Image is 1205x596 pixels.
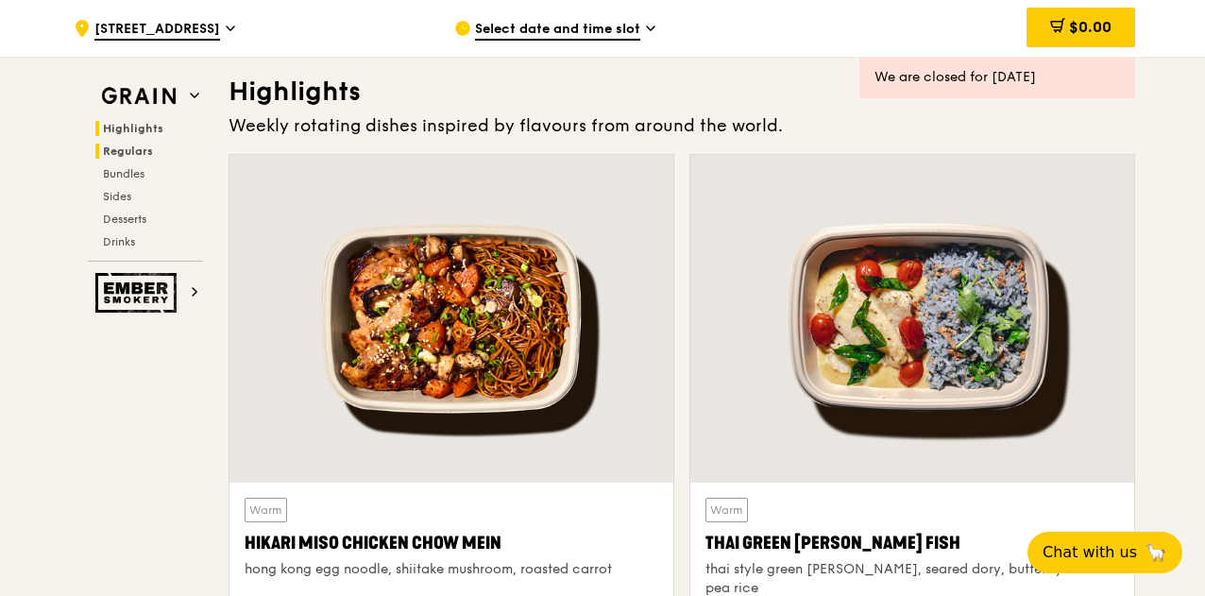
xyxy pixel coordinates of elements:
span: Highlights [103,122,163,135]
button: Chat with us🦙 [1027,532,1182,573]
div: Hikari Miso Chicken Chow Mein [245,530,658,556]
h3: Highlights [229,75,1135,109]
span: [STREET_ADDRESS] [94,20,220,41]
span: Drinks [103,235,135,248]
span: Chat with us [1043,541,1137,564]
span: Bundles [103,167,144,180]
div: We are closed for [DATE] [874,68,1120,87]
div: hong kong egg noodle, shiitake mushroom, roasted carrot [245,560,658,579]
span: Sides [103,190,131,203]
span: $0.00 [1069,18,1112,36]
div: Thai Green [PERSON_NAME] Fish [705,530,1119,556]
div: Weekly rotating dishes inspired by flavours from around the world. [229,112,1135,139]
img: Grain web logo [95,79,182,113]
span: Select date and time slot [475,20,640,41]
div: Warm [705,498,748,522]
div: Warm [245,498,287,522]
span: Regulars [103,145,153,158]
span: 🦙 [1145,541,1167,564]
img: Ember Smokery web logo [95,273,182,313]
span: Desserts [103,213,146,226]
